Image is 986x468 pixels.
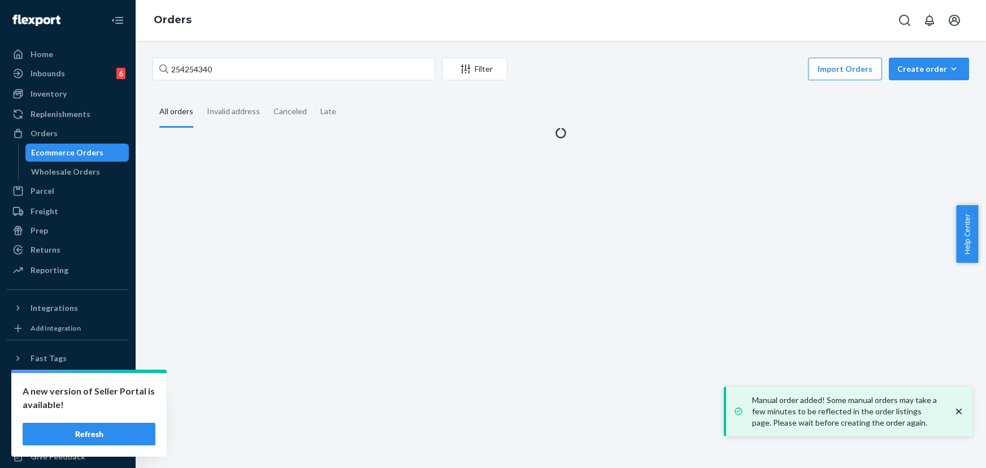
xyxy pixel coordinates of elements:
button: Integrations [7,299,129,317]
a: Inventory [7,85,129,103]
button: Open Search Box [893,9,916,32]
button: Open account menu [943,9,966,32]
div: Reporting [31,265,68,276]
div: Home [31,49,53,60]
button: Refresh [23,423,155,445]
a: Add Fast Tag [7,372,129,385]
input: Search orders [153,58,435,80]
a: Returns [7,241,129,259]
div: Give Feedback [31,451,85,462]
a: Prep [7,222,129,240]
div: 6 [116,68,125,79]
div: Fast Tags [31,353,67,364]
div: Add Integration [31,323,81,333]
button: Give Feedback [7,448,129,466]
p: Manual order added! Some manual orders may take a few minutes to be reflected in the order listin... [752,395,942,428]
a: Parcel [7,182,129,200]
div: All orders [159,97,193,128]
a: Help Center [7,428,129,447]
div: Inbounds [31,68,65,79]
div: Orders [31,128,58,139]
div: Returns [31,244,60,255]
a: Settings [7,390,129,408]
button: Help Center [956,205,978,263]
div: Inventory [31,88,67,99]
div: Wholesale Orders [31,166,100,177]
button: Import Orders [808,58,882,80]
div: Invalid address [207,97,260,126]
svg: close toast [953,406,965,417]
div: Prep [31,225,48,236]
div: Ecommerce Orders [31,147,103,158]
div: Filter [442,63,507,75]
button: Open notifications [918,9,941,32]
a: Reporting [7,261,129,279]
button: Talk to Support [7,409,129,427]
div: Integrations [31,302,78,314]
a: Wholesale Orders [25,163,129,181]
button: Close Navigation [106,9,129,32]
div: Late [320,97,336,126]
a: Orders [7,124,129,142]
a: Ecommerce Orders [25,144,129,162]
div: Freight [31,206,58,217]
div: Create order [897,63,961,75]
a: Freight [7,202,129,220]
a: Add Integration [7,322,129,335]
div: Parcel [31,185,54,197]
button: Create order [889,58,969,80]
a: Orders [154,14,192,26]
div: Canceled [273,97,307,126]
a: Home [7,45,129,63]
button: Fast Tags [7,349,129,367]
a: Inbounds6 [7,64,129,83]
iframe: Opens a widget where you can chat to one of our agents [914,434,975,462]
button: Filter [442,58,507,80]
a: Replenishments [7,105,129,123]
p: A new version of Seller Portal is available! [23,384,155,411]
img: Flexport logo [12,15,60,26]
div: Replenishments [31,109,90,120]
ol: breadcrumbs [145,4,201,37]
